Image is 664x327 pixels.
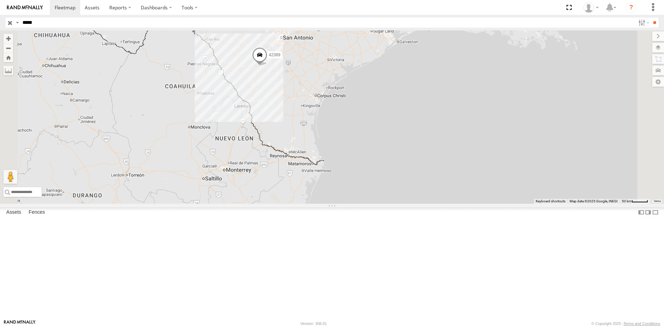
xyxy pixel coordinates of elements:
[301,321,327,326] div: Version: 308.01
[626,2,637,13] i: ?
[7,5,43,10] img: rand-logo.svg
[3,34,13,43] button: Zoom in
[620,199,650,204] button: Map Scale: 50 km per 44 pixels
[652,207,659,217] label: Hide Summary Table
[654,200,661,203] a: Terms (opens in new tab)
[3,53,13,62] button: Zoom Home
[3,208,25,217] label: Assets
[624,321,660,326] a: Terms and Conditions
[15,18,20,28] label: Search Query
[622,199,631,203] span: 50 km
[536,199,565,204] button: Keyboard shortcuts
[4,320,36,327] a: Visit our Website
[3,43,13,53] button: Zoom out
[591,321,660,326] div: © Copyright 2025 -
[645,207,652,217] label: Dock Summary Table to the Right
[636,18,651,28] label: Search Filter Options
[3,66,13,75] label: Measure
[570,199,618,203] span: Map data ©2025 Google, INEGI
[638,207,645,217] label: Dock Summary Table to the Left
[269,53,280,58] span: 42389
[25,208,48,217] label: Fences
[3,170,17,184] button: Drag Pegman onto the map to open Street View
[652,77,664,87] label: Map Settings
[581,2,601,13] div: Juan Lopez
